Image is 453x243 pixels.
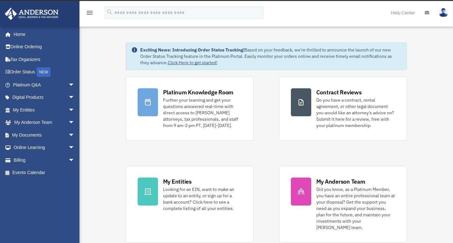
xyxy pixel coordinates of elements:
[68,116,81,129] span: arrow_drop_down
[4,53,84,66] a: Tax Organizers
[68,104,81,117] span: arrow_drop_down
[4,104,84,116] a: My Entitiesarrow_drop_down
[168,60,217,65] a: Click Here to get started!
[68,129,81,142] span: arrow_drop_down
[163,97,242,129] div: Further your learning and get your questions answered real-time with direct access to [PERSON_NAM...
[4,141,84,154] a: Online Learningarrow_drop_down
[86,11,93,17] a: menu
[4,129,84,141] a: My Documentsarrow_drop_down
[4,91,84,104] a: Digital Productsarrow_drop_down
[4,166,84,179] a: Events Calendar
[316,88,362,96] div: Contract Reviews
[68,91,81,104] span: arrow_drop_down
[140,47,244,53] strong: Exciting News: Introducing Order Status Tracking!
[163,178,192,186] div: My Entities
[316,186,395,231] div: Did you know, as a Platinum Member, you have an entire professional team at your disposal? Get th...
[439,8,448,17] img: User Pic
[4,41,84,53] a: Online Ordering
[140,47,402,66] div: Based on your feedback, we're thrilled to announce the launch of our new Order Status Tracking fe...
[279,166,407,242] a: My Anderson Team Did you know, as a Platinum Member, you have an entire professional team at your...
[126,166,254,242] a: My Entities Looking for an EIN, want to make an update to an entity, or sign up for a bank accoun...
[3,8,60,20] img: Anderson Advisors Platinum Portal
[106,9,113,16] i: search
[4,116,84,129] a: My Anderson Teamarrow_drop_down
[68,141,81,154] span: arrow_drop_down
[37,67,51,77] div: NEW
[279,77,407,140] a: Contract Reviews Do you have a contract, rental agreement, or other legal document you would like...
[4,154,84,166] a: Billingarrow_drop_down
[4,28,81,41] a: Home
[68,154,81,167] span: arrow_drop_down
[86,9,93,17] i: menu
[163,88,234,96] div: Platinum Knowledge Room
[316,178,365,186] div: My Anderson Team
[316,97,395,129] div: Do you have a contract, rental agreement, or other legal document you would like an attorney's ad...
[4,78,84,91] a: Platinum Q&Aarrow_drop_down
[126,77,254,140] a: Platinum Knowledge Room Further your learning and get your questions answered real-time with dire...
[4,66,84,79] a: Order StatusNEW
[68,78,81,91] span: arrow_drop_down
[163,186,242,212] div: Looking for an EIN, want to make an update to an entity, or sign up for a bank account? Click her...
